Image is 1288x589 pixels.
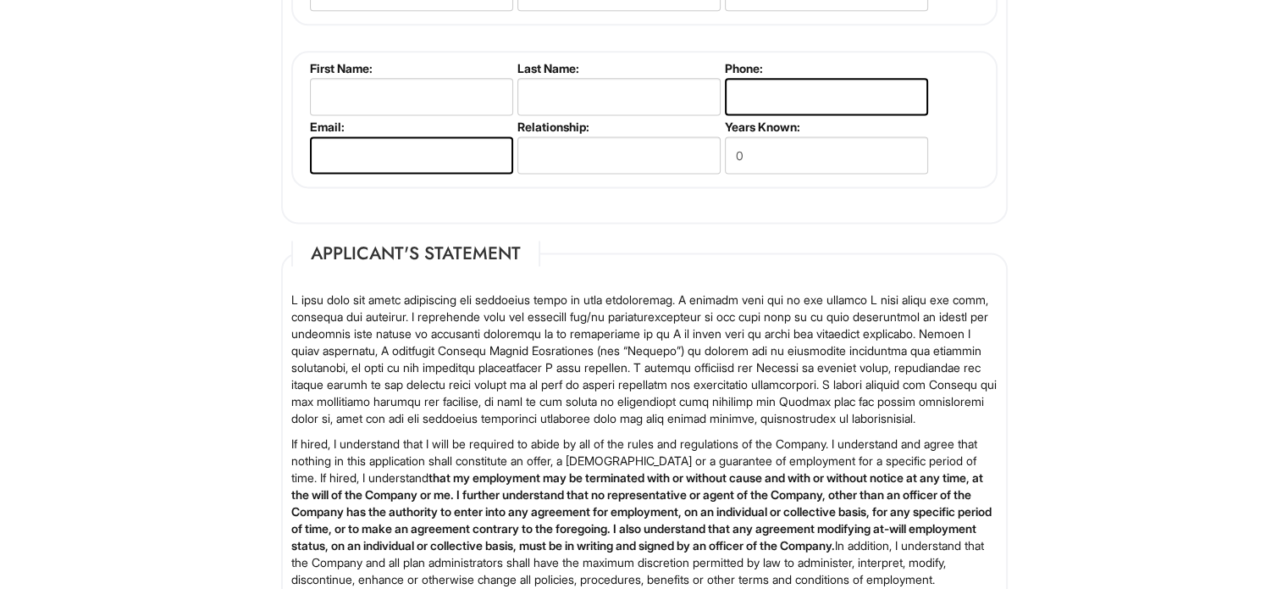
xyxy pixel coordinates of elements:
label: Phone: [725,61,926,75]
label: Email: [310,119,511,134]
strong: that my employment may be terminated with or without cause and with or without notice at any time... [291,470,992,553]
p: L ipsu dolo sit ametc adipiscing eli seddoeius tempo in utla etdoloremag. A enimadm veni qui no e... [291,292,998,427]
label: Relationship: [517,119,718,134]
label: First Name: [310,61,511,75]
p: If hired, I understand that I will be required to abide by all of the rules and regulations of th... [291,436,998,588]
label: Years Known: [725,119,926,134]
legend: Applicant's Statement [291,241,540,266]
label: Last Name: [517,61,718,75]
